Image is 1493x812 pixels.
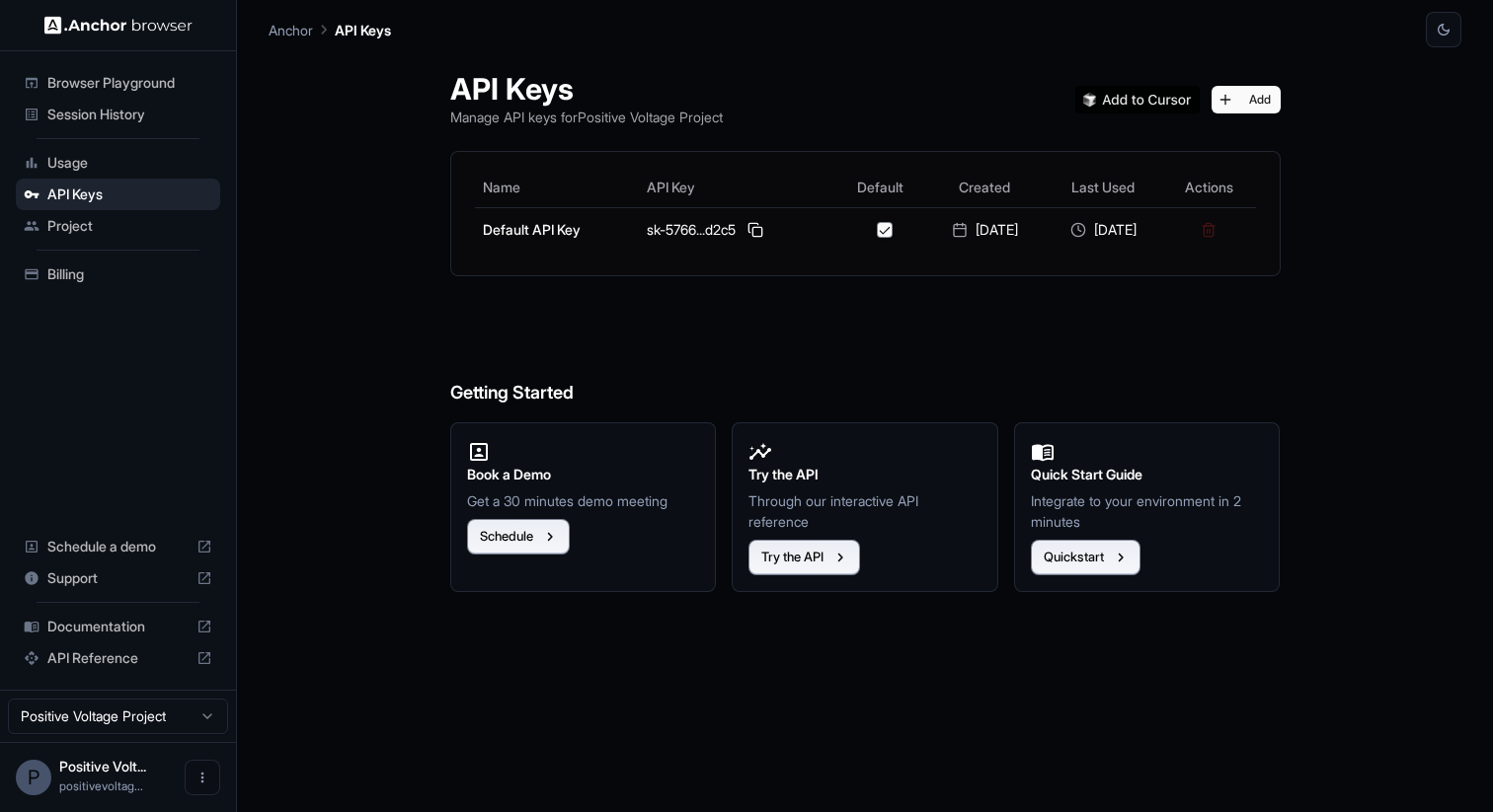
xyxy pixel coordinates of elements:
th: API Key [639,168,836,207]
div: [DATE] [933,220,1036,240]
div: sk-5766...d2c5 [647,218,828,242]
nav: breadcrumb [269,19,391,40]
div: Usage [16,147,220,179]
h6: Getting Started [450,300,1281,407]
th: Last Used [1044,168,1162,207]
img: Anchor Logo [44,16,193,35]
div: Documentation [16,611,220,642]
div: Project [16,210,220,242]
span: Browser Playground [47,73,212,93]
td: Default API Key [475,207,639,252]
button: Quickstart [1031,540,1140,575]
th: Name [475,168,639,207]
div: API Keys [16,179,220,210]
img: Add anchorbrowser MCP server to Cursor [1075,86,1200,113]
div: API Reference [16,642,220,674]
th: Actions [1162,168,1255,207]
div: Session History [16,99,220,130]
span: Project [47,216,212,236]
p: API Keys [335,20,391,40]
th: Default [835,168,925,207]
div: Browser Playground [16,67,220,99]
span: Usage [47,153,212,173]
p: Manage API keys for Positive Voltage Project [450,107,723,127]
div: Support [16,562,220,594]
button: Copy API key [744,218,767,242]
span: Documentation [47,617,189,636]
span: Schedule a demo [47,537,189,556]
h2: Book a Demo [467,464,700,485]
button: Add [1212,86,1281,113]
p: Anchor [269,20,313,40]
span: Billing [47,264,212,284]
button: Try the API [748,540,860,575]
h2: Quick Start Guide [1031,464,1264,485]
p: Integrate to your environment in 2 minutes [1031,490,1264,532]
p: Get a 30 minutes demo meeting [467,490,700,511]
h1: API Keys [450,71,723,107]
span: API Keys [47,185,212,204]
span: Positive Voltage [59,758,146,775]
span: Support [47,568,189,588]
span: API Reference [47,648,189,668]
th: Created [925,168,1044,207]
span: Session History [47,105,212,124]
p: Through our interactive API reference [748,490,982,532]
button: Open menu [185,760,220,795]
button: Schedule [467,519,570,554]
div: Billing [16,258,220,290]
span: positivevoltage.v@gmail.com [59,778,143,793]
div: [DATE] [1052,220,1154,240]
div: P [16,760,51,795]
div: Schedule a demo [16,531,220,562]
h2: Try the API [748,464,982,485]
